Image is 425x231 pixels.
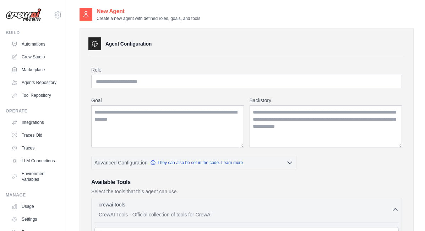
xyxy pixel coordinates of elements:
a: Usage [9,201,62,212]
p: Select the tools that this agent can use. [91,188,402,195]
a: Traces [9,142,62,154]
p: crewai-tools [99,201,125,208]
a: Integrations [9,117,62,128]
a: Traces Old [9,130,62,141]
a: Tool Repository [9,90,62,101]
a: Settings [9,214,62,225]
div: Operate [6,108,62,114]
label: Role [91,66,402,73]
label: Goal [91,97,244,104]
button: Advanced Configuration They can also be set in the code. Learn more [92,156,296,169]
label: Backstory [250,97,402,104]
span: Advanced Configuration [94,159,147,166]
div: Manage [6,192,62,198]
p: CrewAI Tools - Official collection of tools for CrewAI [99,211,392,218]
h3: Agent Configuration [105,40,152,47]
a: Crew Studio [9,51,62,63]
a: They can also be set in the code. Learn more [150,160,243,166]
a: Agents Repository [9,77,62,88]
h2: New Agent [97,7,200,16]
a: Automations [9,38,62,50]
a: Environment Variables [9,168,62,185]
a: Marketplace [9,64,62,75]
a: LLM Connections [9,155,62,167]
p: Create a new agent with defined roles, goals, and tools [97,16,200,21]
h3: Available Tools [91,178,402,187]
div: Build [6,30,62,36]
button: crewai-tools CrewAI Tools - Official collection of tools for CrewAI [94,201,399,218]
img: Logo [6,8,41,22]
